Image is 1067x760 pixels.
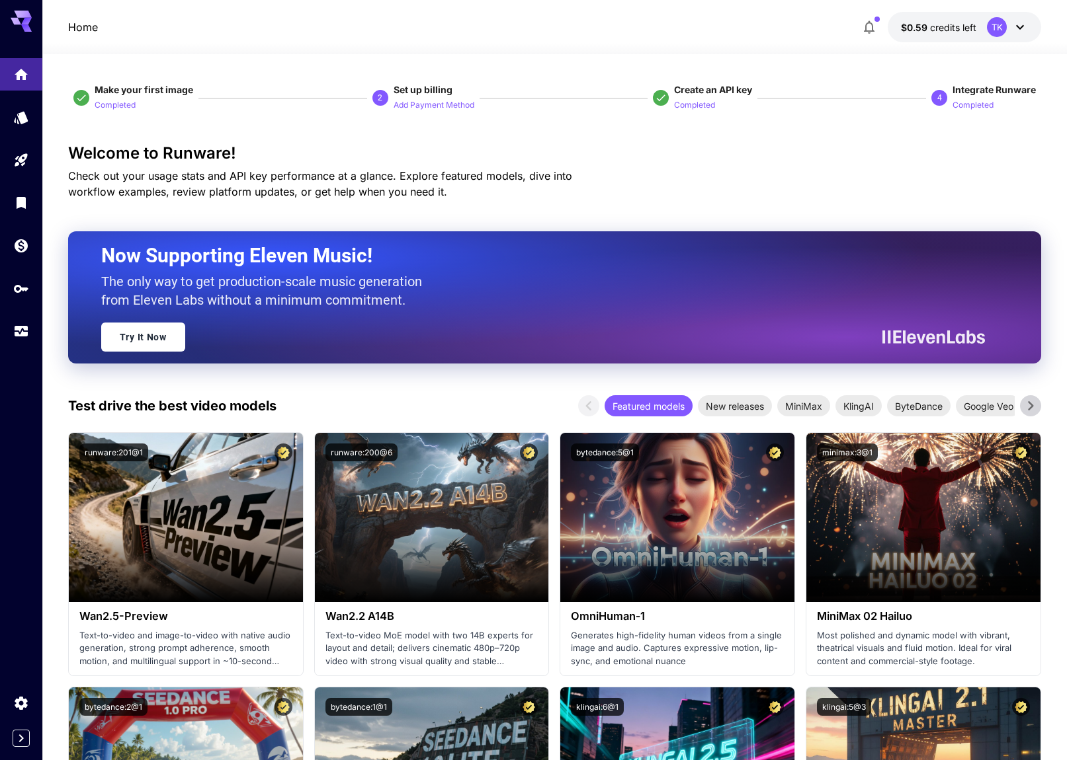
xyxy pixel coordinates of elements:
div: Google Veo [956,395,1021,416]
img: alt [69,433,303,602]
span: Set up billing [394,84,452,95]
button: Certified Model – Vetted for best performance and includes a commercial license. [766,443,784,461]
button: Certified Model – Vetted for best performance and includes a commercial license. [275,698,292,716]
div: Models [13,109,29,126]
div: ByteDance [887,395,951,416]
button: runware:200@6 [325,443,398,461]
p: The only way to get production-scale music generation from Eleven Labs without a minimum commitment. [101,272,432,309]
h3: Welcome to Runware! [68,144,1042,163]
div: Usage [13,323,29,340]
span: ByteDance [887,399,951,413]
p: Test drive the best video models [68,396,277,416]
img: alt [560,433,794,602]
p: 2 [378,92,382,104]
span: Make your first image [95,84,193,95]
button: Add Payment Method [394,96,474,112]
button: Certified Model – Vetted for best performance and includes a commercial license. [520,443,538,461]
div: New releases [698,395,772,416]
div: API Keys [13,280,29,297]
button: Certified Model – Vetted for best performance and includes a commercial license. [1012,443,1030,461]
span: New releases [698,399,772,413]
span: Integrate Runware [953,84,1036,95]
p: Completed [953,99,994,112]
a: Try It Now [101,323,185,352]
button: bytedance:5@1 [571,443,639,461]
div: TK [987,17,1007,37]
button: Completed [953,96,994,112]
div: KlingAI [835,395,882,416]
p: Completed [95,99,136,112]
button: klingai:5@3 [817,698,871,716]
p: Text-to-video MoE model with two 14B experts for layout and detail; delivers cinematic 480p–720p ... [325,629,538,668]
div: Featured models [605,395,693,416]
span: $0.59 [901,22,930,33]
div: $0.5915 [901,20,976,34]
button: Certified Model – Vetted for best performance and includes a commercial license. [520,698,538,716]
div: Library [13,194,29,211]
span: Check out your usage stats and API key performance at a glance. Explore featured models, dive int... [68,169,572,198]
div: Playground [13,152,29,169]
button: bytedance:2@1 [79,698,148,716]
button: runware:201@1 [79,443,148,461]
div: MiniMax [777,395,830,416]
button: Completed [674,96,715,112]
span: MiniMax [777,399,830,413]
button: Certified Model – Vetted for best performance and includes a commercial license. [1012,698,1030,716]
p: Completed [674,99,715,112]
p: Most polished and dynamic model with vibrant, theatrical visuals and fluid motion. Ideal for vira... [817,629,1030,668]
div: Wallet [13,237,29,254]
span: Create an API key [674,84,752,95]
div: Home [13,62,29,79]
div: Settings [13,695,29,711]
p: Generates high-fidelity human videos from a single image and audio. Captures expressive motion, l... [571,629,784,668]
button: Expand sidebar [13,730,30,747]
button: Completed [95,96,136,112]
p: Text-to-video and image-to-video with native audio generation, strong prompt adherence, smooth mo... [79,629,292,668]
p: Add Payment Method [394,99,474,112]
nav: breadcrumb [68,19,98,35]
span: credits left [930,22,976,33]
button: minimax:3@1 [817,443,878,461]
button: $0.5915TK [888,12,1041,42]
button: klingai:6@1 [571,698,624,716]
h3: Wan2.5-Preview [79,610,292,623]
button: Certified Model – Vetted for best performance and includes a commercial license. [275,443,292,461]
button: bytedance:1@1 [325,698,392,716]
img: alt [315,433,549,602]
span: Featured models [605,399,693,413]
h3: OmniHuman‑1 [571,610,784,623]
a: Home [68,19,98,35]
h3: Wan2.2 A14B [325,610,538,623]
span: Google Veo [956,399,1021,413]
img: alt [806,433,1041,602]
h2: Now Supporting Eleven Music! [101,243,976,268]
p: 4 [937,92,942,104]
button: Certified Model – Vetted for best performance and includes a commercial license. [766,698,784,716]
h3: MiniMax 02 Hailuo [817,610,1030,623]
span: KlingAI [835,399,882,413]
